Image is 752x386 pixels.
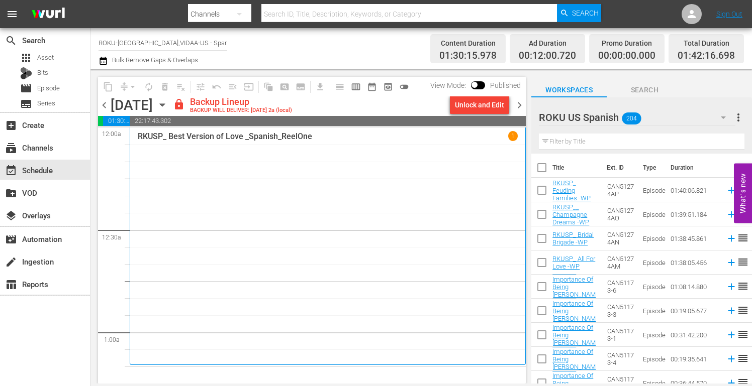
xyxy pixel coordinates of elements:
[603,178,639,202] td: CAN51274AP
[37,98,55,108] span: Series
[557,4,601,22] button: Search
[732,111,744,123] span: more_vert
[531,84,607,96] span: Workspaces
[639,323,667,347] td: Episode
[225,79,241,95] span: Fill episodes with ad slates
[351,82,361,92] span: calendar_view_week_outlined
[737,280,749,292] span: reorder
[552,340,596,378] a: RKUSP_ Importance Of Being [PERSON_NAME] _Eps_4-6
[601,154,636,182] th: Ext. ID
[5,165,17,177] span: Schedule
[6,8,18,20] span: menu
[209,79,225,95] span: Revert to Primary Episode
[726,209,737,220] svg: Add to Schedule
[24,3,72,26] img: ans4CAIJ8jUAAAAAAAAAAAAAAAAAAAAAAAAgQb4GAAAAAAAAAAAAAAAAAAAAAAAAJMjXAAAAAAAAAAAAAAAAAAAAAAAAgAT5G...
[5,187,17,199] span: VOD
[111,56,198,64] span: Bulk Remove Gaps & Overlaps
[639,299,667,323] td: Episode
[190,107,292,114] div: BACKUP WILL DELIVER: [DATE] 2a (local)
[552,255,595,270] a: RKUSP_ All For Love -WP
[552,203,589,226] a: RKUSP__ Champagne Dreams -WP
[116,79,141,95] span: Remove Gaps & Overlaps
[667,250,722,275] td: 01:38:05.456
[603,202,639,226] td: CAN51274AO
[367,82,377,92] span: date_range_outlined
[552,154,601,182] th: Title
[639,250,667,275] td: Episode
[511,133,515,140] p: 1
[20,98,32,110] span: Series
[716,10,742,18] a: Sign Out
[678,36,735,50] div: Total Duration
[732,105,744,130] button: more_vert
[726,305,737,316] svg: Add to Schedule
[539,103,735,132] div: ROKU US Spanish
[726,233,737,244] svg: Add to Schedule
[257,77,276,96] span: Refresh All Search Blocks
[241,79,257,95] span: Update Metadata from Key Asset
[678,50,735,62] span: 01:42:16.698
[552,179,591,202] a: RKUSP_ Feuding Families -WP
[603,226,639,250] td: CAN51274AN
[667,178,722,202] td: 01:40:06.821
[737,232,749,244] span: reorder
[637,154,665,182] th: Type
[737,304,749,316] span: reorder
[439,36,497,50] div: Content Duration
[737,256,749,268] span: reorder
[667,323,722,347] td: 00:31:42.200
[572,4,599,22] span: Search
[726,353,737,364] svg: Add to Schedule
[639,347,667,371] td: Episode
[726,281,737,292] svg: Add to Schedule
[396,79,412,95] span: 24 hours Lineup View is OFF
[519,36,576,50] div: Ad Duration
[103,116,130,126] span: 01:30:15.978
[37,53,54,63] span: Asset
[130,116,526,126] span: 22:17:43.302
[348,79,364,95] span: Week Calendar View
[667,299,722,323] td: 00:19:05.677
[450,96,509,114] button: Unlock and Edit
[667,226,722,250] td: 01:38:45.861
[667,347,722,371] td: 00:19:35.641
[552,316,596,354] a: RKUSP_ Importance Of Being [PERSON_NAME] _Eps_1-5
[98,99,111,111] span: chevron_left
[157,79,173,95] span: Select an event to delete
[455,96,504,114] div: Unlock and Edit
[737,352,749,364] span: reorder
[603,347,639,371] td: CAN51173-4
[726,185,737,196] svg: Add to Schedule
[519,50,576,62] span: 00:12:00.720
[5,256,17,268] span: Ingestion
[639,202,667,226] td: Episode
[5,119,17,132] span: Create
[726,329,737,340] svg: Add to Schedule
[665,154,725,182] th: Duration
[138,132,312,141] p: RKUSP_ Best Version of Love _Spanish_ReelOne
[726,257,737,268] svg: Add to Schedule
[380,79,396,95] span: View Backup
[439,50,497,62] span: 01:30:15.978
[5,233,17,245] span: Automation
[20,82,32,94] span: Episode
[485,81,526,89] span: Published
[603,323,639,347] td: CAN51173-1
[173,79,189,95] span: Clear Lineup
[309,77,328,96] span: Download as CSV
[513,99,526,111] span: chevron_right
[111,97,153,113] div: [DATE]
[37,83,60,93] span: Episode
[639,178,667,202] td: Episode
[552,268,596,306] a: RKUSP_ Importance Of Being [PERSON_NAME] _Eps_1-10
[734,163,752,223] button: Open Feedback Widget
[667,202,722,226] td: 01:39:51.184
[471,81,478,88] span: Toggle to switch from Published to Draft view.
[399,82,409,92] span: toggle_off
[552,231,594,246] a: RKUSP_ Bridal Brigade -WP
[37,68,48,78] span: Bits
[5,35,17,47] span: Search
[383,82,393,92] span: preview_outlined
[639,226,667,250] td: Episode
[639,275,667,299] td: Episode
